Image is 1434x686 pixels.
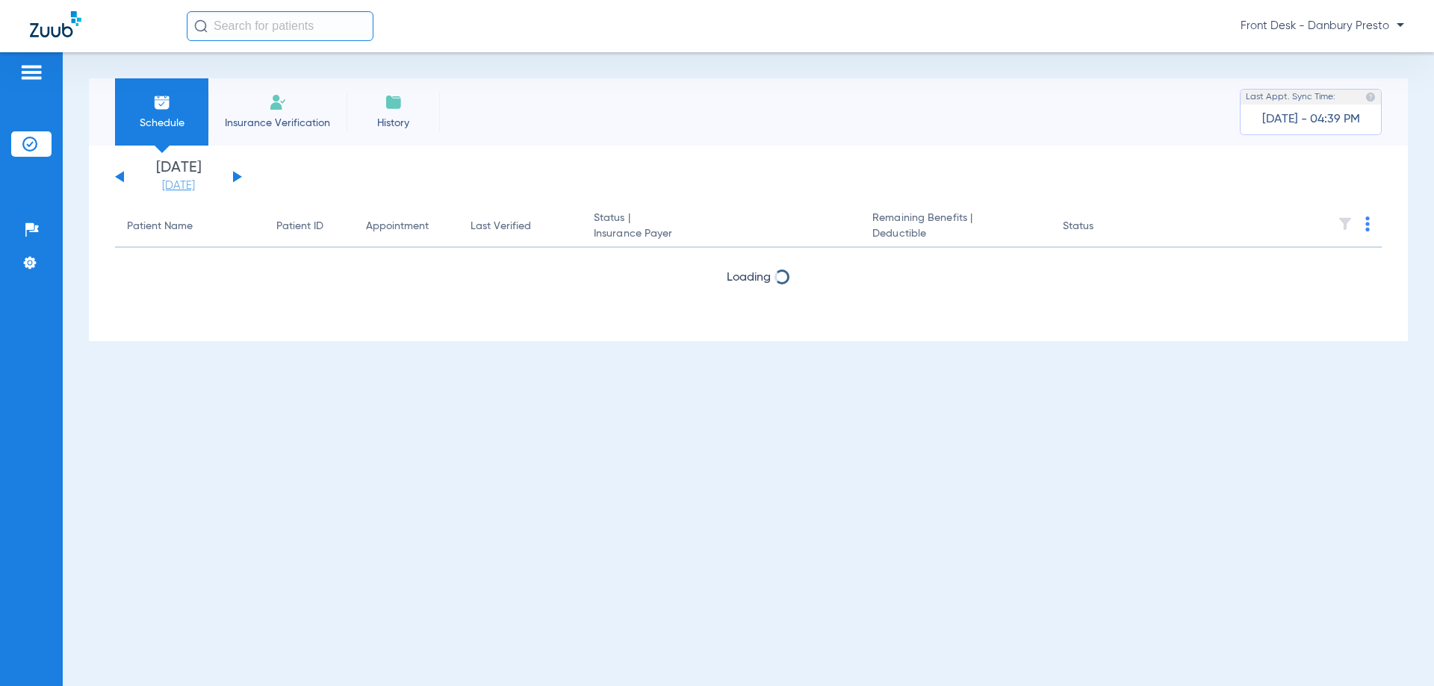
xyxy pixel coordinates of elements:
[358,116,429,131] span: History
[220,116,335,131] span: Insurance Verification
[385,93,403,111] img: History
[594,226,848,242] span: Insurance Payer
[1365,92,1376,102] img: last sync help info
[1359,614,1434,686] iframe: Chat Widget
[126,116,197,131] span: Schedule
[134,178,223,193] a: [DATE]
[727,272,771,284] span: Loading
[194,19,208,33] img: Search Icon
[127,219,193,234] div: Patient Name
[276,219,323,234] div: Patient ID
[366,219,447,234] div: Appointment
[269,93,287,111] img: Manual Insurance Verification
[134,160,223,193] li: [DATE]
[276,219,342,234] div: Patient ID
[582,206,860,248] th: Status |
[1338,216,1353,231] img: filter.svg
[153,93,171,111] img: Schedule
[1241,19,1404,34] span: Front Desk - Danbury Presto
[187,11,373,41] input: Search for patients
[19,63,43,81] img: hamburger-icon
[872,226,1038,242] span: Deductible
[366,219,429,234] div: Appointment
[1246,90,1335,105] span: Last Appt. Sync Time:
[1365,216,1370,231] img: group-dot-blue.svg
[127,219,252,234] div: Patient Name
[30,11,81,37] img: Zuub Logo
[860,206,1050,248] th: Remaining Benefits |
[471,219,570,234] div: Last Verified
[471,219,531,234] div: Last Verified
[1051,206,1152,248] th: Status
[1262,112,1360,127] span: [DATE] - 04:39 PM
